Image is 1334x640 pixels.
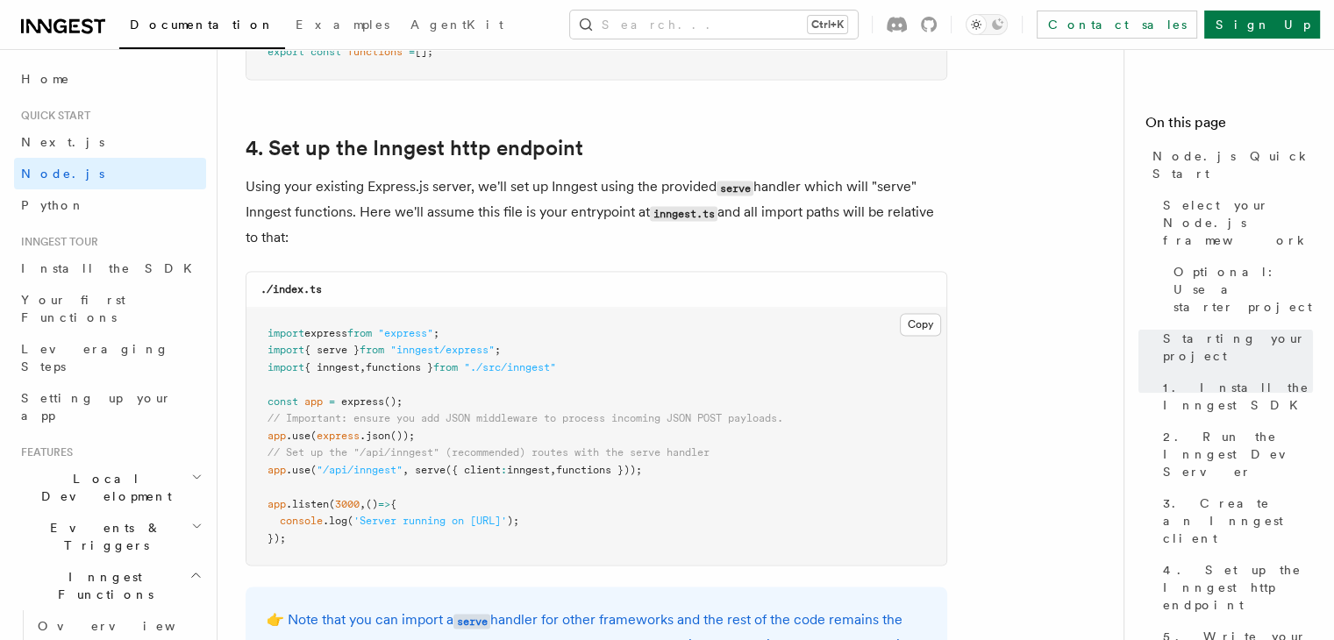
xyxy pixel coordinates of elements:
[1037,11,1197,39] a: Contact sales
[347,327,372,339] span: from
[268,430,286,442] span: app
[329,395,335,408] span: =
[268,46,304,58] span: export
[808,16,847,33] kbd: Ctrl+K
[280,515,323,527] span: console
[378,327,433,339] span: "express"
[1152,147,1313,182] span: Node.js Quick Start
[1156,372,1313,421] a: 1. Install the Inngest SDK
[246,174,947,250] p: Using your existing Express.js server, we'll set up Inngest using the provided handler which will...
[14,252,206,284] a: Install the SDK
[268,395,298,408] span: const
[1163,494,1313,547] span: 3. Create an Inngest client
[390,344,495,356] span: "inngest/express"
[14,189,206,221] a: Python
[403,464,409,476] span: ,
[433,361,458,373] span: from
[260,283,322,295] code: ./index.ts
[1163,196,1313,249] span: Select your Node.js framework
[1163,330,1313,365] span: Starting your project
[268,361,304,373] span: import
[286,430,310,442] span: .use
[268,446,710,459] span: // Set up the "/api/inngest" (recommended) routes with the serve handler
[304,344,360,356] span: { serve }
[453,611,490,628] a: serve
[323,515,347,527] span: .log
[900,313,941,336] button: Copy
[366,498,378,510] span: ()
[400,5,514,47] a: AgentKit
[1156,189,1313,256] a: Select your Node.js framework
[246,136,583,160] a: 4. Set up the Inngest http endpoint
[347,515,353,527] span: (
[409,46,415,58] span: =
[570,11,858,39] button: Search...Ctrl+K
[14,561,206,610] button: Inngest Functions
[286,498,329,510] span: .listen
[329,498,335,510] span: (
[507,515,519,527] span: );
[360,344,384,356] span: from
[21,342,169,373] span: Leveraging Steps
[310,430,317,442] span: (
[966,14,1008,35] button: Toggle dark mode
[556,464,642,476] span: functions }));
[360,361,366,373] span: ,
[14,568,189,603] span: Inngest Functions
[38,619,218,633] span: Overview
[14,519,191,554] span: Events & Triggers
[268,344,304,356] span: import
[21,261,203,275] span: Install the SDK
[1163,428,1313,480] span: 2. Run the Inngest Dev Server
[14,470,191,505] span: Local Development
[14,158,206,189] a: Node.js
[1163,379,1313,414] span: 1. Install the Inngest SDK
[347,46,403,58] span: functions
[304,395,323,408] span: app
[501,464,507,476] span: :
[1163,561,1313,614] span: 4. Set up the Inngest http endpoint
[21,293,125,324] span: Your first Functions
[310,46,341,58] span: const
[453,614,490,629] code: serve
[650,206,717,221] code: inngest.ts
[415,464,446,476] span: serve
[1156,323,1313,372] a: Starting your project
[21,70,70,88] span: Home
[1166,256,1313,323] a: Optional: Use a starter project
[130,18,275,32] span: Documentation
[317,464,403,476] span: "/api/inngest"
[14,382,206,431] a: Setting up your app
[268,498,286,510] span: app
[119,5,285,49] a: Documentation
[1145,112,1313,140] h4: On this page
[268,464,286,476] span: app
[268,327,304,339] span: import
[384,395,403,408] span: ();
[1156,421,1313,487] a: 2. Run the Inngest Dev Server
[304,327,347,339] span: express
[360,430,390,442] span: .json
[550,464,556,476] span: ,
[21,135,104,149] span: Next.js
[1204,11,1320,39] a: Sign Up
[296,18,389,32] span: Examples
[268,532,286,544] span: });
[1156,554,1313,621] a: 4. Set up the Inngest http endpoint
[335,498,360,510] span: 3000
[14,445,73,459] span: Features
[433,327,439,339] span: ;
[317,430,360,442] span: express
[14,284,206,333] a: Your first Functions
[14,109,90,123] span: Quick start
[341,395,384,408] span: express
[446,464,501,476] span: ({ client
[14,512,206,561] button: Events & Triggers
[268,412,783,424] span: // Important: ensure you add JSON middleware to process incoming JSON POST payloads.
[310,464,317,476] span: (
[21,198,85,212] span: Python
[1173,263,1313,316] span: Optional: Use a starter project
[286,464,310,476] span: .use
[360,498,366,510] span: ,
[285,5,400,47] a: Examples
